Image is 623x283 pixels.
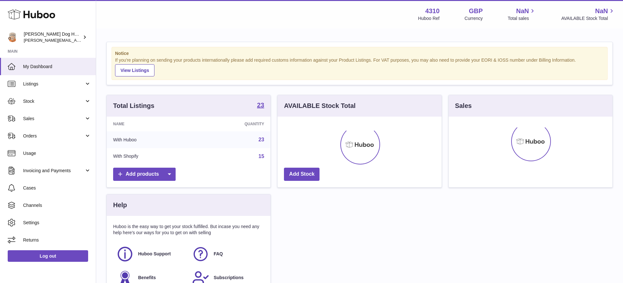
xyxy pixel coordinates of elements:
[23,168,84,174] span: Invoicing and Payments
[259,154,264,159] a: 15
[113,102,154,110] h3: Total Listings
[469,7,483,15] strong: GBP
[284,168,320,181] a: Add Stock
[113,168,176,181] a: Add products
[115,50,604,57] strong: Notice
[257,102,264,108] strong: 23
[508,15,536,22] span: Total sales
[8,32,17,42] img: toby@hackneydoghouse.com
[561,7,615,22] a: NaN AVAILABLE Stock Total
[23,185,91,191] span: Cases
[107,131,195,148] td: With Huboo
[595,7,608,15] span: NaN
[214,275,244,281] span: Subscriptions
[113,201,127,209] h3: Help
[561,15,615,22] span: AVAILABLE Stock Total
[23,81,84,87] span: Listings
[195,117,271,131] th: Quantity
[8,250,88,262] a: Log out
[113,224,264,236] p: Huboo is the easy way to get your stock fulfilled. But incase you need any help here's our ways f...
[23,202,91,208] span: Channels
[259,137,264,142] a: 23
[23,116,84,122] span: Sales
[23,237,91,243] span: Returns
[23,150,91,156] span: Usage
[138,275,156,281] span: Benefits
[284,102,355,110] h3: AVAILABLE Stock Total
[138,251,171,257] span: Huboo Support
[115,57,604,76] div: If you're planning on sending your products internationally please add required customs informati...
[257,102,264,110] a: 23
[214,251,223,257] span: FAQ
[508,7,536,22] a: NaN Total sales
[107,117,195,131] th: Name
[425,7,440,15] strong: 4310
[23,133,84,139] span: Orders
[192,245,261,263] a: FAQ
[455,102,472,110] h3: Sales
[23,220,91,226] span: Settings
[516,7,529,15] span: NaN
[23,98,84,104] span: Stock
[23,64,91,70] span: My Dashboard
[116,245,186,263] a: Huboo Support
[465,15,483,22] div: Currency
[24,31,81,43] div: [PERSON_NAME] Dog House
[24,38,129,43] span: [PERSON_NAME][EMAIL_ADDRESS][DOMAIN_NAME]
[115,64,154,76] a: View Listings
[107,148,195,165] td: With Shopify
[418,15,440,22] div: Huboo Ref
